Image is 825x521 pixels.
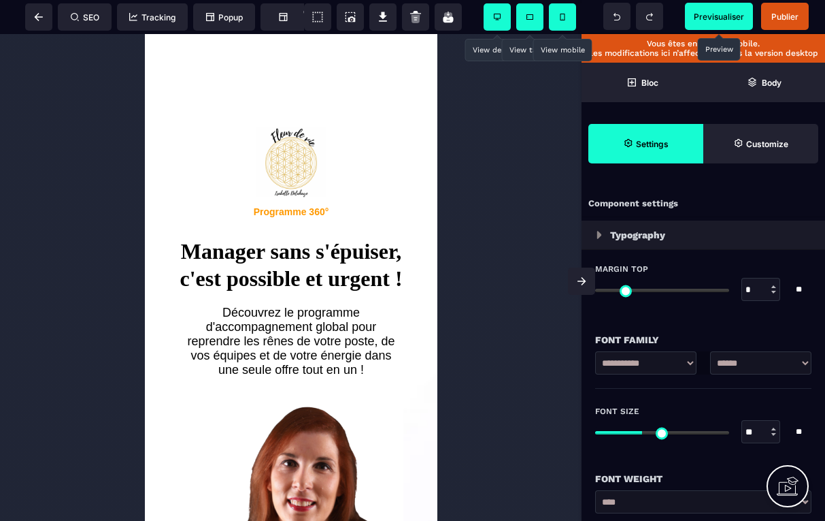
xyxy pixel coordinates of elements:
span: Previsualiser [694,12,744,22]
span: Settings [588,124,703,163]
strong: Body [762,78,781,88]
strong: Settings [636,139,669,149]
span: Publier [771,12,798,22]
span: Popup [206,12,243,22]
span: Custom Block [267,7,333,27]
div: Component settings [582,191,825,217]
span: Preview [685,3,753,30]
text: Programme 360° [34,172,258,183]
span: Open Style Manager [703,124,818,163]
span: Open Blocks [582,63,703,102]
p: Typography [610,227,665,243]
div: Font Family [595,332,811,348]
span: Screenshot [337,3,364,31]
span: Font Size [595,406,639,417]
text: Manager sans s'épuiser, c'est possible et urgent ! [34,190,258,258]
text: Découvrez le programme d'accompagnement global pour reprendre les rênes de votre poste, de vos éq... [34,272,258,343]
span: Open Layer Manager [703,63,825,102]
span: Tracking [129,12,175,22]
span: SEO [71,12,99,22]
span: Margin Top [595,264,648,274]
strong: Bloc [641,78,658,88]
div: Font Weight [595,471,811,487]
strong: Customize [746,139,788,149]
span: View components [304,3,331,31]
img: loading [596,231,602,239]
img: fddb039ee2cd576d9691c5ef50e92217_Logo.png [111,93,182,163]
